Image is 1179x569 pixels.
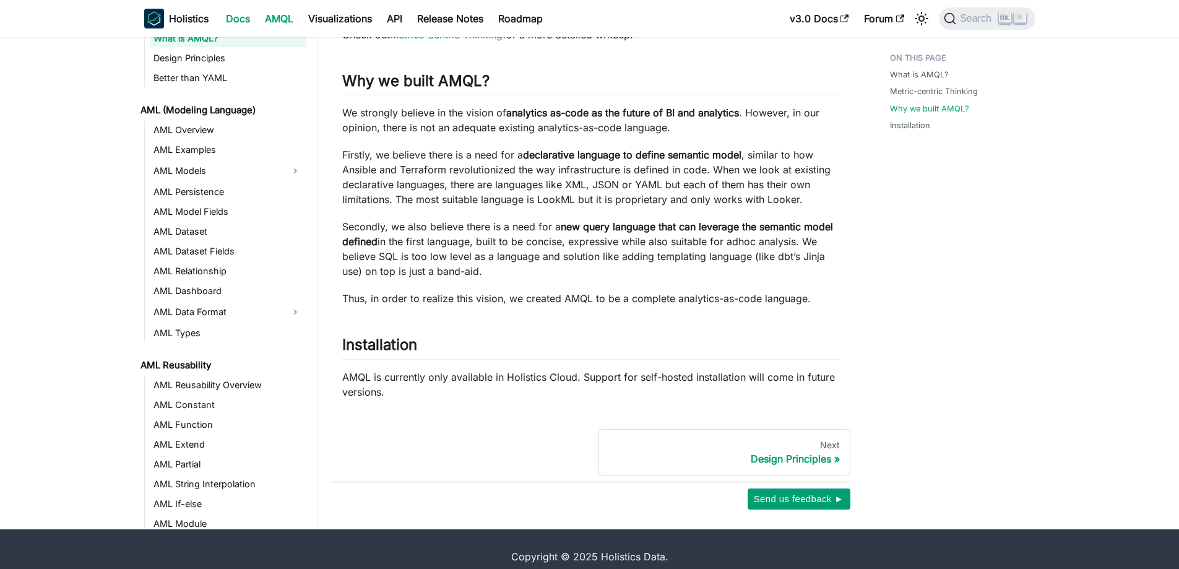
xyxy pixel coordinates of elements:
[1014,12,1026,24] kbd: K
[150,396,306,414] a: AML Constant
[257,9,301,28] a: AMQL
[342,370,840,399] p: AMQL is currently only available in Holistics Cloud. Support for self-hosted installation will co...
[284,302,306,322] button: Expand sidebar category 'AML Data Format'
[150,495,306,513] a: AML If-else
[150,376,306,394] a: AML Reusability Overview
[410,9,491,28] a: Release Notes
[150,476,306,493] a: AML String Interpolation
[956,13,999,24] span: Search
[150,203,306,220] a: AML Model Fields
[150,50,306,67] a: Design Principles
[150,30,306,47] a: What is AMQL?
[150,223,306,240] a: AML Dataset
[196,549,983,564] div: Copyright © 2025 Holistics Data.
[342,105,840,135] p: We strongly believe in the vision of . However, in our opinion, there is not an adequate existing...
[144,9,164,28] img: Holistics
[150,121,306,139] a: AML Overview
[150,436,306,453] a: AML Extend
[137,357,306,374] a: AML Reusability
[748,489,850,510] button: Send us feedback ►
[150,183,306,201] a: AML Persistence
[342,336,840,359] h2: Installation
[150,141,306,159] a: AML Examples
[491,9,550,28] a: Roadmap
[609,453,840,465] div: Design Principles
[342,291,840,306] p: Thus, in order to realize this vision, we created AMQL to be a complete analytics-as-code language.
[150,263,306,280] a: AML Relationship
[150,69,306,87] a: Better than YAML
[150,282,306,300] a: AML Dashboard
[754,491,844,507] span: Send us feedback ►
[598,429,850,476] a: NextDesign Principles
[890,69,949,80] a: What is AMQL?
[150,515,306,532] a: AML Module
[144,9,209,28] a: HolisticsHolistics
[284,161,306,181] button: Expand sidebar category 'AML Models'
[150,302,284,322] a: AML Data Format
[857,9,912,28] a: Forum
[523,149,741,161] strong: declarative language to define semantic model
[890,119,930,131] a: Installation
[150,161,284,181] a: AML Models
[342,220,833,248] strong: new query language that can leverage the semantic model defined
[890,85,978,97] a: Metric-centric Thinking
[332,429,850,476] nav: Docs pages
[782,9,857,28] a: v3.0 Docs
[301,9,379,28] a: Visualizations
[342,147,840,207] p: Firstly, we believe there is a need for a , similar to how Ansible and Terraform revolutionized t...
[150,243,306,260] a: AML Dataset Fields
[939,7,1035,30] button: Search (Ctrl+K)
[379,9,410,28] a: API
[218,9,257,28] a: Docs
[890,103,969,115] a: Why we built AMQL?
[506,106,739,119] strong: analytics as-code as the future of BI and analytics
[169,11,209,26] b: Holistics
[342,219,840,279] p: Secondly, we also believe there is a need for a in the first language, built to be concise, expre...
[609,440,840,451] div: Next
[150,456,306,473] a: AML Partial
[912,9,931,28] button: Switch between dark and light mode (currently light mode)
[150,416,306,433] a: AML Function
[150,324,306,342] a: AML Types
[342,72,840,95] h2: Why we built AMQL?
[137,102,306,119] a: AML (Modeling Language)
